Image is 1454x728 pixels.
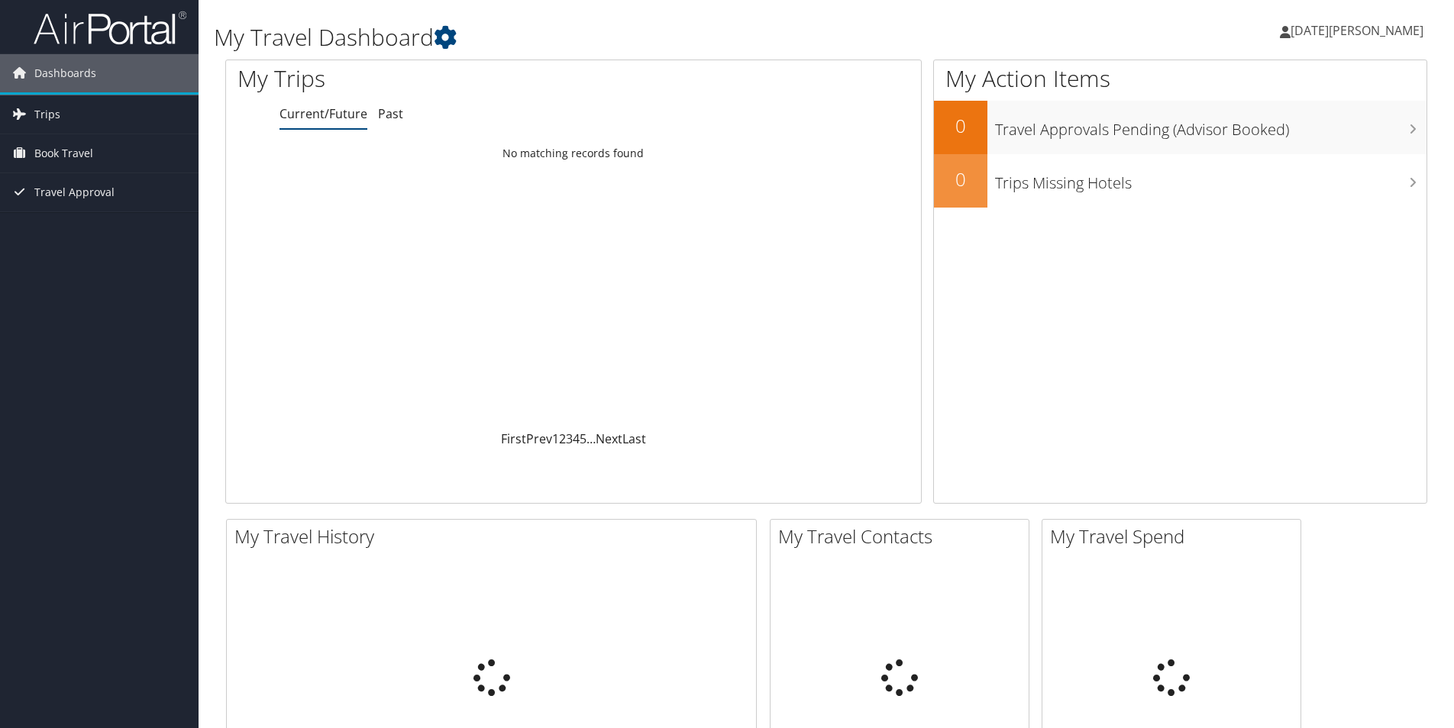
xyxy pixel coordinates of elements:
[934,154,1427,208] a: 0Trips Missing Hotels
[934,166,987,192] h2: 0
[226,140,921,167] td: No matching records found
[995,111,1427,140] h3: Travel Approvals Pending (Advisor Booked)
[596,430,622,447] a: Next
[34,134,93,172] span: Book Travel
[586,430,596,447] span: …
[622,430,646,447] a: Last
[552,430,559,447] a: 1
[559,430,566,447] a: 2
[1291,22,1423,39] span: [DATE][PERSON_NAME]
[778,523,1029,549] h2: My Travel Contacts
[237,63,620,95] h1: My Trips
[573,430,580,447] a: 4
[34,54,96,92] span: Dashboards
[1280,8,1439,53] a: [DATE][PERSON_NAME]
[995,165,1427,194] h3: Trips Missing Hotels
[580,430,586,447] a: 5
[378,105,403,122] a: Past
[234,523,756,549] h2: My Travel History
[1050,523,1301,549] h2: My Travel Spend
[934,63,1427,95] h1: My Action Items
[34,10,186,46] img: airportal-logo.png
[934,113,987,139] h2: 0
[501,430,526,447] a: First
[34,173,115,211] span: Travel Approval
[214,21,1030,53] h1: My Travel Dashboard
[34,95,60,134] span: Trips
[279,105,367,122] a: Current/Future
[934,101,1427,154] a: 0Travel Approvals Pending (Advisor Booked)
[566,430,573,447] a: 3
[526,430,552,447] a: Prev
